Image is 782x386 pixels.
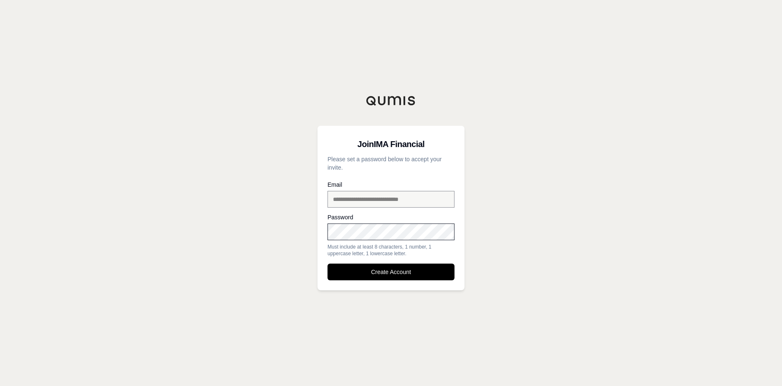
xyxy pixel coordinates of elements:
div: Must include at least 8 characters, 1 number, 1 uppercase letter, 1 lowercase letter. [328,244,454,257]
label: Email [328,182,454,188]
img: Qumis [366,96,416,106]
button: Create Account [328,264,454,280]
p: Please set a password below to accept your invite. [328,155,454,172]
h3: Join IMA Financial [328,136,454,152]
label: Password [328,214,454,220]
